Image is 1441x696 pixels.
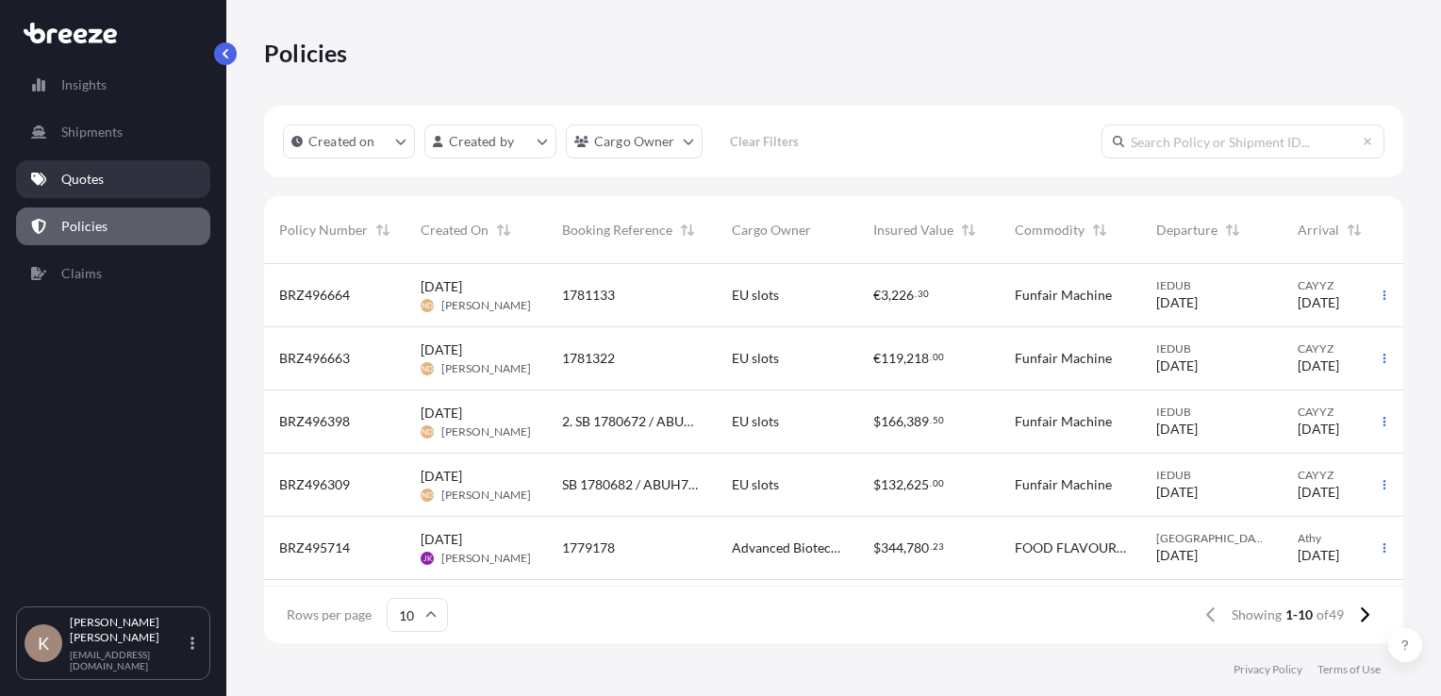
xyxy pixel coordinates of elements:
[873,478,881,491] span: $
[906,478,929,491] span: 625
[279,539,350,557] span: BRZ495714
[1298,221,1339,240] span: Arrival
[1298,278,1381,293] span: CAYYZ
[421,340,462,359] span: [DATE]
[732,349,779,368] span: EU slots
[70,615,187,645] p: [PERSON_NAME] [PERSON_NAME]
[1298,341,1381,356] span: CAYYZ
[16,207,210,245] a: Policies
[906,415,929,428] span: 389
[16,113,210,151] a: Shipments
[1317,605,1344,624] span: of 49
[915,290,917,297] span: .
[903,541,906,555] span: ,
[881,478,903,491] span: 132
[492,219,515,241] button: Sort
[1156,356,1198,375] span: [DATE]
[264,38,348,68] p: Policies
[732,286,779,305] span: EU slots
[38,634,49,653] span: K
[1015,221,1085,240] span: Commodity
[422,486,433,505] span: ND
[873,221,953,240] span: Insured Value
[1156,468,1267,483] span: IEDUB
[1298,420,1339,439] span: [DATE]
[279,412,350,431] span: BRZ496398
[1343,219,1366,241] button: Sort
[279,349,350,368] span: BRZ496663
[903,352,906,365] span: ,
[873,415,881,428] span: $
[903,415,906,428] span: ,
[1298,546,1339,565] span: [DATE]
[881,541,903,555] span: 344
[1015,475,1112,494] span: Funfair Machine
[594,132,675,151] p: Cargo Owner
[881,289,888,302] span: 3
[279,475,350,494] span: BRZ496309
[441,551,531,566] span: [PERSON_NAME]
[441,424,531,439] span: [PERSON_NAME]
[903,478,906,491] span: ,
[1298,293,1339,312] span: [DATE]
[566,124,703,158] button: cargoOwner Filter options
[1234,662,1302,677] a: Privacy Policy
[1232,605,1282,624] span: Showing
[1298,531,1381,546] span: Athy
[1298,483,1339,502] span: [DATE]
[1156,483,1198,502] span: [DATE]
[61,217,108,236] p: Policies
[730,132,799,151] p: Clear Filters
[873,541,881,555] span: $
[422,296,433,315] span: ND
[1298,405,1381,420] span: CAYYZ
[422,359,433,378] span: ND
[1156,420,1198,439] span: [DATE]
[881,352,903,365] span: 119
[676,219,699,241] button: Sort
[1298,468,1381,483] span: CAYYZ
[441,361,531,376] span: [PERSON_NAME]
[1015,539,1126,557] span: FOOD FLAVOURINGS
[732,475,779,494] span: EU slots
[421,277,462,296] span: [DATE]
[287,605,372,624] span: Rows per page
[933,480,944,487] span: 00
[1221,219,1244,241] button: Sort
[16,255,210,292] a: Claims
[933,354,944,360] span: 00
[888,289,891,302] span: ,
[1317,662,1381,677] a: Terms of Use
[421,467,462,486] span: [DATE]
[61,123,123,141] p: Shipments
[930,543,932,550] span: .
[873,352,881,365] span: €
[308,132,375,151] p: Created on
[933,417,944,423] span: 50
[421,530,462,549] span: [DATE]
[423,549,432,568] span: JK
[732,539,843,557] span: Advanced Biotech Europe GmbH
[930,417,932,423] span: .
[1156,341,1267,356] span: IEDUB
[1156,221,1217,240] span: Departure
[918,290,929,297] span: 30
[372,219,394,241] button: Sort
[1156,531,1267,546] span: [GEOGRAPHIC_DATA]
[562,286,615,305] span: 1781133
[1088,219,1111,241] button: Sort
[283,124,415,158] button: createdOn Filter options
[1015,286,1112,305] span: Funfair Machine
[1101,124,1384,158] input: Search Policy or Shipment ID...
[441,488,531,503] span: [PERSON_NAME]
[1156,278,1267,293] span: IEDUB
[70,649,187,671] p: [EMAIL_ADDRESS][DOMAIN_NAME]
[61,264,102,283] p: Claims
[424,124,556,158] button: createdBy Filter options
[422,423,433,441] span: ND
[732,221,811,240] span: Cargo Owner
[930,354,932,360] span: .
[930,480,932,487] span: .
